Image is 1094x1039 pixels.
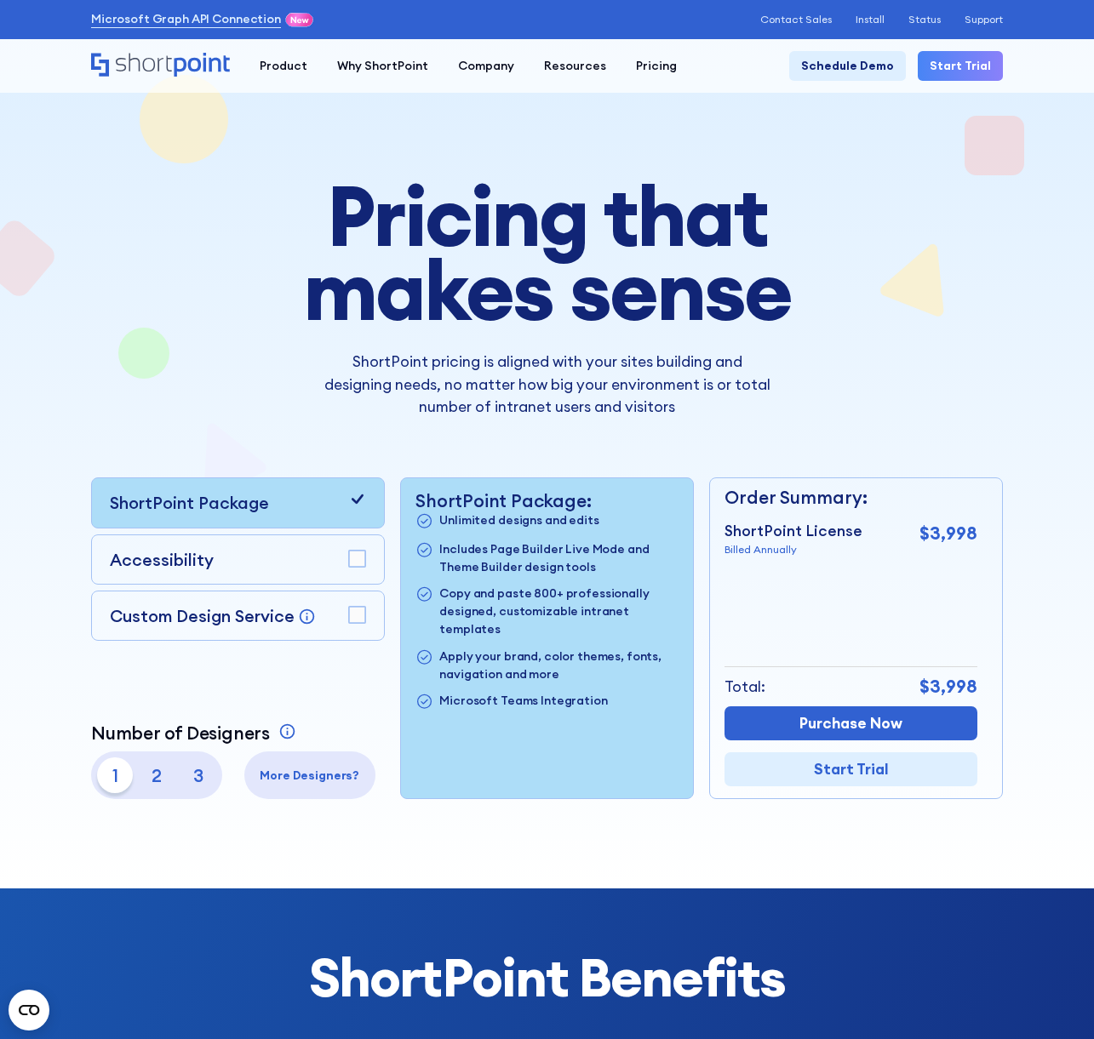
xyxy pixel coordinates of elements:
p: ShortPoint Package: [415,490,678,511]
p: More Designers? [250,767,369,785]
h1: Pricing that makes sense [212,179,883,327]
p: Custom Design Service [110,605,295,626]
p: ShortPoint Package [110,490,269,515]
p: Total: [725,676,765,698]
p: Order Summary: [725,484,977,511]
p: Includes Page Builder Live Mode and Theme Builder design tools [439,540,678,576]
a: Home [91,53,230,78]
p: $3,998 [919,520,977,547]
a: Resources [529,51,621,81]
p: 1 [97,757,133,793]
a: Microsoft Graph API Connection [91,10,281,28]
a: Contact Sales [760,14,832,26]
a: Install [856,14,885,26]
p: Number of Designers [91,722,270,744]
button: Open CMP widget [9,990,49,1030]
a: Start Trial [725,752,977,786]
div: Resources [544,57,606,75]
a: Number of Designers [91,722,300,744]
a: Start Trial [918,51,1003,81]
a: Purchase Now [725,706,977,740]
a: Status [908,14,941,26]
p: Copy and paste 800+ professionally designed, customizable intranet templates [439,585,678,638]
p: ShortPoint License [725,520,862,542]
p: Billed Annually [725,542,862,557]
a: Pricing [621,51,691,81]
a: Company [443,51,529,81]
p: 3 [180,757,216,793]
p: 2 [139,757,175,793]
div: Pricing [636,57,677,75]
p: Unlimited designs and edits [439,511,599,531]
a: Product [244,51,322,81]
p: $3,998 [919,673,977,700]
a: Support [965,14,1003,26]
div: Why ShortPoint [337,57,428,75]
p: ShortPoint pricing is aligned with your sites building and designing needs, no matter how big you... [324,351,770,418]
p: Accessibility [110,547,214,572]
div: Product [260,57,307,75]
p: Microsoft Teams Integration [439,692,607,711]
a: Schedule Demo [789,51,906,81]
p: Apply your brand, color themes, fonts, navigation and more [439,648,678,683]
a: Why ShortPoint [322,51,443,81]
h2: ShortPoint Benefits [91,948,1003,1007]
div: Company [458,57,514,75]
iframe: Chat Widget [788,842,1094,1039]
